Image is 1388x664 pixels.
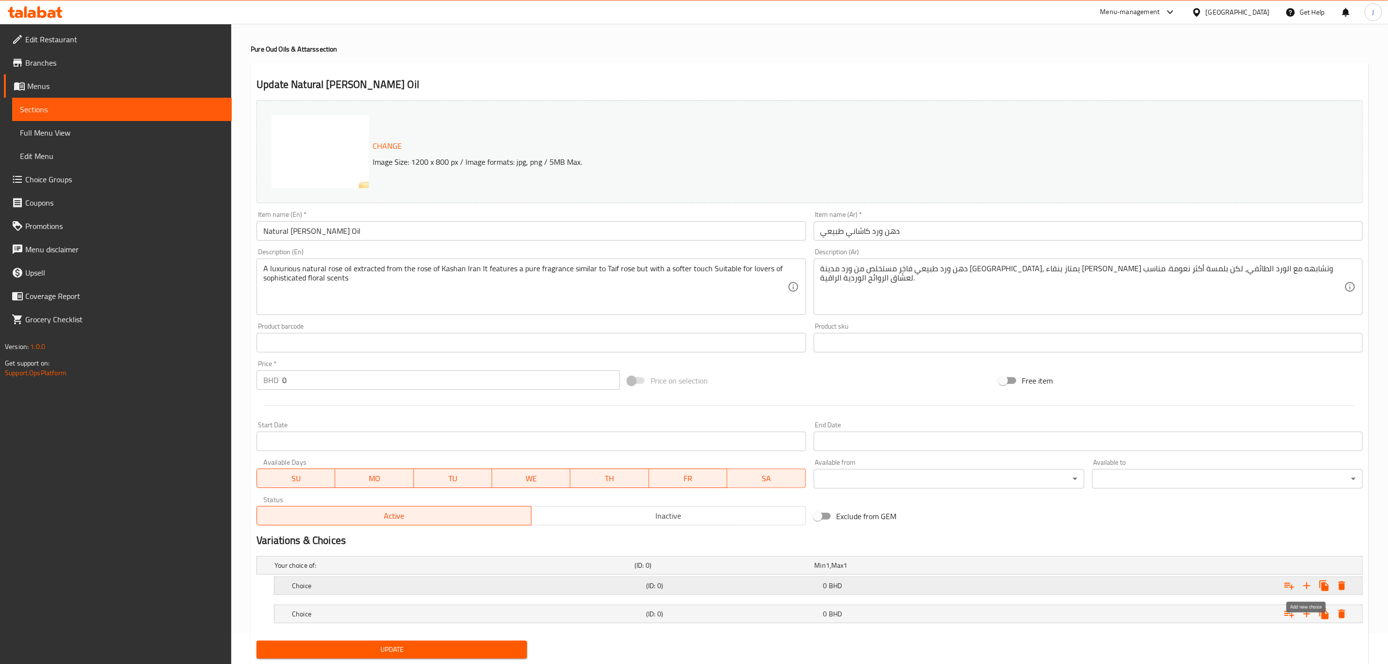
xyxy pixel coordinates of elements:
p: BHD [263,374,278,386]
button: Delete Choice [1333,605,1351,623]
input: Please enter product barcode [257,333,805,352]
span: Restaurants management [305,13,391,24]
a: Sections [447,13,475,24]
span: Update [264,644,519,656]
span: TU [418,472,488,486]
span: Min [815,559,826,572]
div: Menu-management [1100,6,1160,18]
span: 0 [823,579,827,592]
div: , [815,560,991,570]
h2: Variations & Choices [257,533,1363,548]
h5: (ID: 0) [646,581,819,591]
a: Restaurants management [293,12,391,25]
button: Update [257,641,527,659]
button: MO [335,469,413,488]
span: Free item [1022,375,1053,386]
span: Coverage Report [25,290,224,302]
span: Branches [25,57,224,69]
span: SU [261,472,331,486]
span: 0 [823,608,827,620]
li: / [286,13,289,24]
a: Menus [4,74,232,98]
button: Active [257,506,531,525]
textarea: A luxurious natural rose oil extracted from the rose of Kashan Iran It features a pure fragrance ... [263,264,787,310]
a: Branches [4,51,232,74]
div: ​ [814,469,1084,489]
span: Menu disclaimer [25,244,224,255]
a: Sections [12,98,232,121]
p: Image Size: 1200 x 800 px / Image formats: jpg, png / 5MB Max. [369,156,1176,168]
span: 1 [826,559,830,572]
a: Choice Groups [4,168,232,191]
span: Upsell [25,267,224,279]
span: item / update [486,13,531,24]
span: Choice Groups [25,174,224,185]
span: Active [261,509,528,523]
input: Please enter product sku [814,333,1363,352]
span: Sections [20,104,224,115]
span: Edit Restaurant [25,34,224,45]
button: Add new choice [1298,605,1316,623]
a: Grocery Checklist [4,308,232,331]
a: Support.OpsPlatform [5,367,67,379]
span: SA [731,472,802,486]
h2: Update Natural [PERSON_NAME] Oil [257,77,1363,92]
li: / [479,13,482,24]
span: Grocery Checklist [25,314,224,325]
span: Inactive [535,509,802,523]
h5: Your choice of: [274,560,631,570]
input: Please enter price [282,370,620,390]
span: J [1372,7,1374,17]
input: Enter name En [257,221,805,241]
span: FR [653,472,723,486]
div: Expand [257,557,1362,574]
span: MO [339,472,410,486]
span: Menus [414,13,436,24]
li: / [395,13,398,24]
button: TH [570,469,649,488]
span: BHD [829,579,842,592]
span: Get support on: [5,357,50,369]
h5: (ID: 0) [634,560,810,570]
button: Clone new choice [1316,577,1333,594]
h5: Choice [292,609,642,619]
span: Exclude from GEM [837,510,897,522]
a: Edit Restaurant [4,28,232,51]
span: TH [574,472,645,486]
div: Expand [274,577,1362,594]
button: TU [414,469,492,488]
span: Full Menu View [20,127,224,139]
span: Coupons [25,197,224,209]
span: Promotions [25,220,224,232]
div: ​ [1092,469,1363,489]
button: SU [257,469,335,488]
a: Coverage Report [4,284,232,308]
img: 08ba9c49-4b8c-4459-ab73-97d49c4c37dc.jpg [272,115,466,310]
span: Max [831,559,843,572]
li: / [440,13,444,24]
a: Full Menu View [12,121,232,144]
span: WE [496,472,566,486]
button: Change [369,136,406,156]
span: Edit Menu [20,150,224,162]
a: Upsell [4,261,232,284]
button: WE [492,469,570,488]
a: Menus [402,12,436,25]
span: 1.0.0 [30,340,45,353]
a: Edit Menu [12,144,232,168]
button: Clone new choice [1316,605,1333,623]
button: Delete Choice [1333,577,1351,594]
h5: Choice [292,581,642,591]
span: Version: [5,340,29,353]
input: Enter name Ar [814,221,1363,241]
textarea: دهن ورد طبيعي فاخر مستخلص من ورد مدينة [GEOGRAPHIC_DATA]، يمتاز بنقاء [PERSON_NAME] وتشابهه مع ال... [821,264,1344,310]
h4: Pure Oud Oils & Attars section [251,44,1369,54]
span: Price on selection [651,375,708,386]
button: Add choice group [1281,577,1298,594]
span: BHD [829,608,842,620]
div: Expand [274,605,1362,623]
button: Add choice group [1281,605,1298,623]
a: Menu disclaimer [4,238,232,261]
button: FR [649,469,727,488]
